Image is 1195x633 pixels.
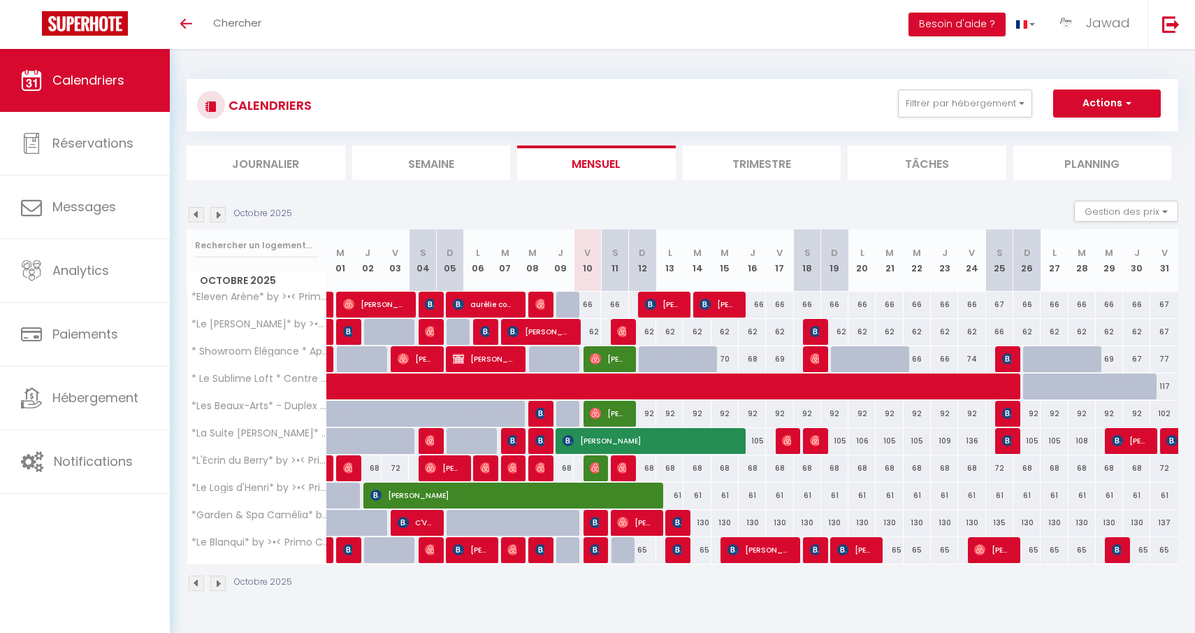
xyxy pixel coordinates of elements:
th: 01 [327,229,354,292]
div: 66 [904,346,931,372]
div: 62 [1013,319,1041,345]
div: 65 [876,537,903,563]
span: [PERSON_NAME] [425,455,461,481]
div: 68 [1096,455,1123,481]
div: 68 [1013,455,1041,481]
th: 04 [409,229,436,292]
abbr: V [969,246,975,259]
div: 66 [601,292,628,318]
div: 62 [1041,319,1068,345]
abbr: J [750,246,755,259]
div: 65 [931,537,958,563]
div: 65 [1123,537,1150,563]
div: 130 [1123,510,1150,536]
span: [PERSON_NAME] [590,455,599,481]
span: [PERSON_NAME] [810,427,819,454]
abbr: L [476,246,480,259]
abbr: M [528,246,537,259]
abbr: V [392,246,398,259]
div: 62 [958,319,985,345]
div: 61 [904,483,931,508]
th: 24 [958,229,985,292]
th: 05 [437,229,464,292]
div: 62 [904,319,931,345]
div: 61 [1123,483,1150,508]
span: Notifications [54,453,133,470]
div: 66 [958,292,985,318]
abbr: L [1052,246,1057,259]
div: 67 [1123,346,1150,372]
div: 68 [848,455,876,481]
span: [PERSON_NAME] [535,400,544,427]
div: 68 [821,455,848,481]
span: [PERSON_NAME] [535,536,544,563]
th: 07 [491,229,519,292]
div: 69 [766,346,793,372]
img: Super Booking [42,11,128,36]
div: 66 [1069,292,1096,318]
li: Semaine [352,145,511,180]
span: Siwar Dridi [590,509,599,536]
abbr: M [693,246,702,259]
span: [PERSON_NAME] [1002,346,1011,372]
div: 62 [711,319,739,345]
abbr: S [804,246,811,259]
div: 67 [986,292,1013,318]
span: *Les Beaux-Arts* - Duplex au [GEOGRAPHIC_DATA] [189,401,329,411]
div: 72 [1150,455,1178,481]
div: 130 [876,510,903,536]
div: 68 [958,455,985,481]
div: 61 [958,483,985,508]
abbr: J [558,246,563,259]
div: 70 [711,346,739,372]
div: 68 [876,455,903,481]
span: aurélie communal [453,291,516,318]
th: 02 [354,229,382,292]
span: Messages [52,198,116,215]
th: 09 [546,229,574,292]
span: [PERSON_NAME] [617,455,626,481]
span: [PERSON_NAME] [343,536,352,563]
div: 66 [739,292,766,318]
span: *Le [PERSON_NAME]* by >•< Primo Conciergerie [189,319,329,329]
div: 62 [629,319,656,345]
div: 130 [1069,510,1096,536]
th: 25 [986,229,1013,292]
div: 72 [382,455,409,481]
div: 62 [1069,319,1096,345]
div: 66 [931,292,958,318]
div: 130 [848,510,876,536]
div: 92 [711,401,739,427]
span: Chercher [213,15,261,30]
li: Planning [1013,145,1172,180]
div: 62 [574,319,601,345]
th: 12 [629,229,656,292]
div: 61 [739,483,766,508]
div: 77 [1150,346,1178,372]
th: 13 [656,229,683,292]
div: 130 [1013,510,1041,536]
div: 68 [629,455,656,481]
div: 66 [574,292,601,318]
div: 105 [1041,428,1068,454]
div: 65 [1069,537,1096,563]
span: [PERSON_NAME] [1002,400,1011,427]
div: 92 [876,401,903,427]
div: 66 [766,292,793,318]
div: 92 [1096,401,1123,427]
th: 27 [1041,229,1068,292]
div: 92 [1123,401,1150,427]
span: Jawad [1086,14,1130,31]
abbr: L [668,246,672,259]
div: 130 [904,510,931,536]
div: 68 [1069,455,1096,481]
div: 66 [1041,292,1068,318]
div: 135 [986,510,1013,536]
div: 61 [1069,483,1096,508]
div: 130 [739,510,766,536]
th: 30 [1123,229,1150,292]
div: 68 [711,455,739,481]
span: [PERSON_NAME] [370,482,652,508]
div: 68 [354,455,382,481]
span: [PERSON_NAME] [507,318,571,345]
